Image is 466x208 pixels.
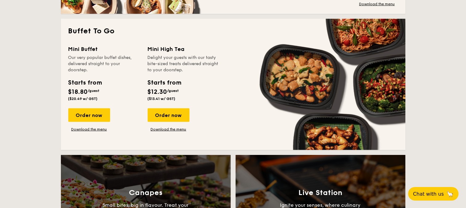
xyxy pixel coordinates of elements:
a: Download the menu [148,127,189,132]
span: 🦙 [446,190,454,198]
span: /guest [167,89,179,93]
div: Order now [148,108,189,122]
div: Starts from [68,78,102,87]
div: Delight your guests with our tasty bite-sized treats delivered straight to your doorstep. [148,55,220,73]
span: ($13.41 w/ GST) [148,97,176,101]
span: $12.30 [148,88,167,96]
h3: Canapes [129,189,162,197]
div: Mini Buffet [68,45,140,53]
div: Our very popular buffet dishes, delivered straight to your doorstep. [68,55,140,73]
a: Download the menu [68,127,110,132]
button: Chat with us🦙 [408,187,459,201]
span: $18.80 [68,88,88,96]
div: Order now [68,108,110,122]
span: ($20.49 w/ GST) [68,97,98,101]
h2: Buffet To Go [68,26,398,36]
div: Mini High Tea [148,45,220,53]
span: Chat with us [413,191,444,197]
h3: Live Station [298,189,342,197]
div: Starts from [148,78,181,87]
a: Download the menu [356,2,398,6]
span: /guest [88,89,100,93]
